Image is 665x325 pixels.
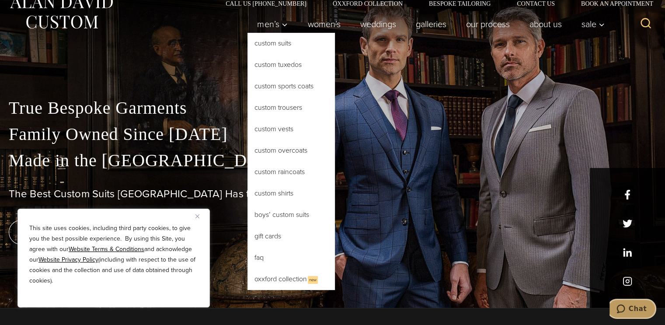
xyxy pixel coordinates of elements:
a: Book an Appointment [568,0,656,7]
iframe: Opens a widget where you can chat to one of our agents [609,299,656,321]
span: New [308,276,318,284]
h1: The Best Custom Suits [GEOGRAPHIC_DATA] Has to Offer [9,188,656,200]
a: Women’s [298,15,350,33]
p: True Bespoke Garments Family Owned Since [DATE] Made in the [GEOGRAPHIC_DATA] [9,95,656,174]
a: Custom Trousers [247,97,335,118]
a: Custom Vests [247,119,335,140]
button: Sale sub menu toggle [571,15,609,33]
a: Custom Shirts [247,183,335,204]
a: Contact Us [504,0,568,7]
a: Boys’ Custom Suits [247,204,335,225]
a: Custom Suits [247,33,335,54]
button: Close [195,211,206,221]
a: Oxxford CollectionNew [247,269,335,290]
a: Custom Tuxedos [247,54,335,75]
a: Custom Overcoats [247,140,335,161]
img: Close [195,214,199,218]
button: Men’s sub menu toggle [247,15,298,33]
a: Call Us [PHONE_NUMBER] [212,0,320,7]
nav: Primary Navigation [247,15,609,33]
a: weddings [350,15,406,33]
a: Custom Sports Coats [247,76,335,97]
p: This site uses cookies, including third party cookies, to give you the best possible experience. ... [29,223,198,286]
a: Website Terms & Conditions [69,245,144,254]
a: About Us [519,15,571,33]
a: Our Process [456,15,519,33]
a: Gift Cards [247,226,335,247]
button: View Search Form [635,14,656,35]
a: Website Privacy Policy [38,255,98,264]
a: Oxxford Collection [320,0,416,7]
nav: Secondary Navigation [212,0,656,7]
a: Bespoke Tailoring [416,0,504,7]
a: book an appointment [9,220,131,245]
a: FAQ [247,247,335,268]
a: Galleries [406,15,456,33]
a: Custom Raincoats [247,161,335,182]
